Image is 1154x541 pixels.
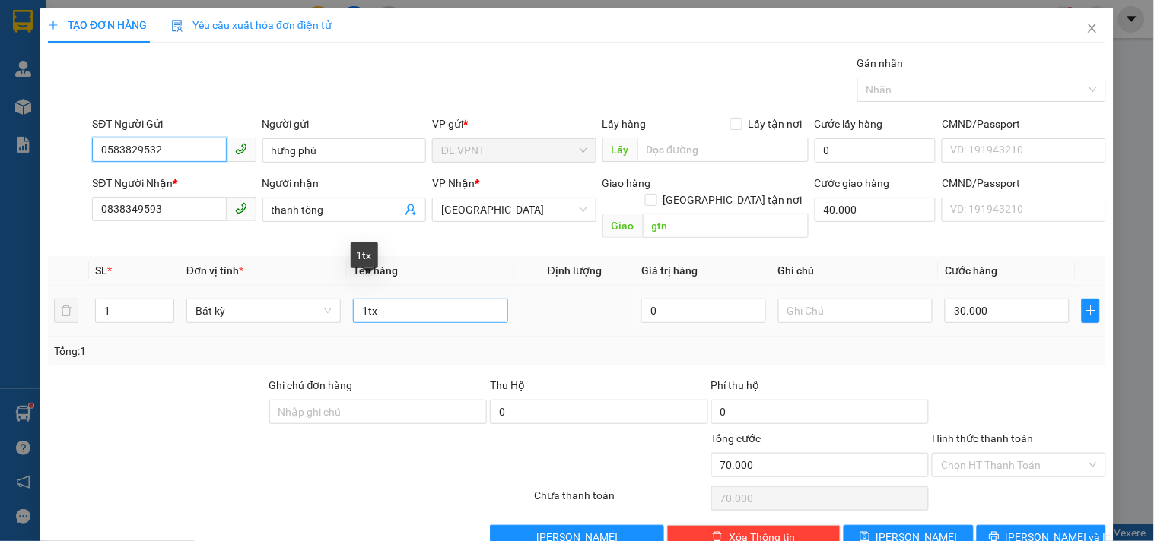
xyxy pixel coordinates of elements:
[602,138,637,162] span: Lấy
[432,115,596,132] div: VP gửi
[932,432,1033,445] label: Hình thức thanh toán
[602,118,647,130] span: Lấy hàng
[772,256,939,286] th: Ghi chú
[815,198,936,222] input: Cước giao hàng
[742,115,809,132] span: Lấy tận nơi
[1071,8,1114,50] button: Close
[262,175,426,191] div: Người nhận
[171,20,183,32] img: icon
[815,177,890,189] label: Cước giao hàng
[351,242,378,268] div: 1tx
[641,299,766,323] input: 0
[128,72,209,91] li: (c) 2017
[54,299,78,323] button: delete
[441,198,587,221] span: ĐL Quận 1
[186,264,243,277] span: Đơn vị tính
[1086,22,1098,34] span: close
[54,343,447,359] div: Tổng: 1
[602,177,651,189] span: Giao hàng
[637,138,809,162] input: Dọc đường
[548,264,602,277] span: Định lượng
[196,299,332,322] span: Bất kỳ
[657,191,809,208] span: [GEOGRAPHIC_DATA] tận nơi
[945,264,997,277] span: Cước hàng
[269,400,488,424] input: Ghi chú đơn hàng
[490,379,525,391] span: Thu Hộ
[128,58,209,70] b: [DOMAIN_NAME]
[778,299,933,323] input: Ghi Chú
[405,204,417,216] span: user-add
[353,299,507,323] input: VD: Bàn, Ghế
[643,214,809,238] input: Dọc đường
[269,379,353,391] label: Ghi chú đơn hàng
[815,138,936,163] input: Cước lấy hàng
[441,139,587,162] span: ĐL VPNT
[641,264,698,277] span: Giá trị hàng
[48,20,59,30] span: plus
[942,115,1105,132] div: CMND/Passport
[48,19,147,31] span: TẠO ĐƠN HÀNG
[171,19,332,31] span: Yêu cầu xuất hóa đơn điện tử
[711,432,761,445] span: Tổng cước
[262,115,426,132] div: Người gửi
[1082,305,1099,317] span: plus
[19,98,79,196] b: Phúc An Express
[432,177,475,189] span: VP Nhận
[602,214,643,238] span: Giao
[942,175,1105,191] div: CMND/Passport
[165,19,202,55] img: logo.jpg
[711,377,930,400] div: Phí thu hộ
[1082,299,1100,323] button: plus
[532,487,709,514] div: Chưa thanh toán
[92,175,256,191] div: SĐT Người Nhận
[92,115,256,132] div: SĐT Người Gửi
[19,19,95,95] img: logo.jpg
[235,143,247,155] span: phone
[95,264,107,277] span: SL
[857,57,904,69] label: Gán nhãn
[815,118,883,130] label: Cước lấy hàng
[235,202,247,214] span: phone
[94,22,151,93] b: Gửi khách hàng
